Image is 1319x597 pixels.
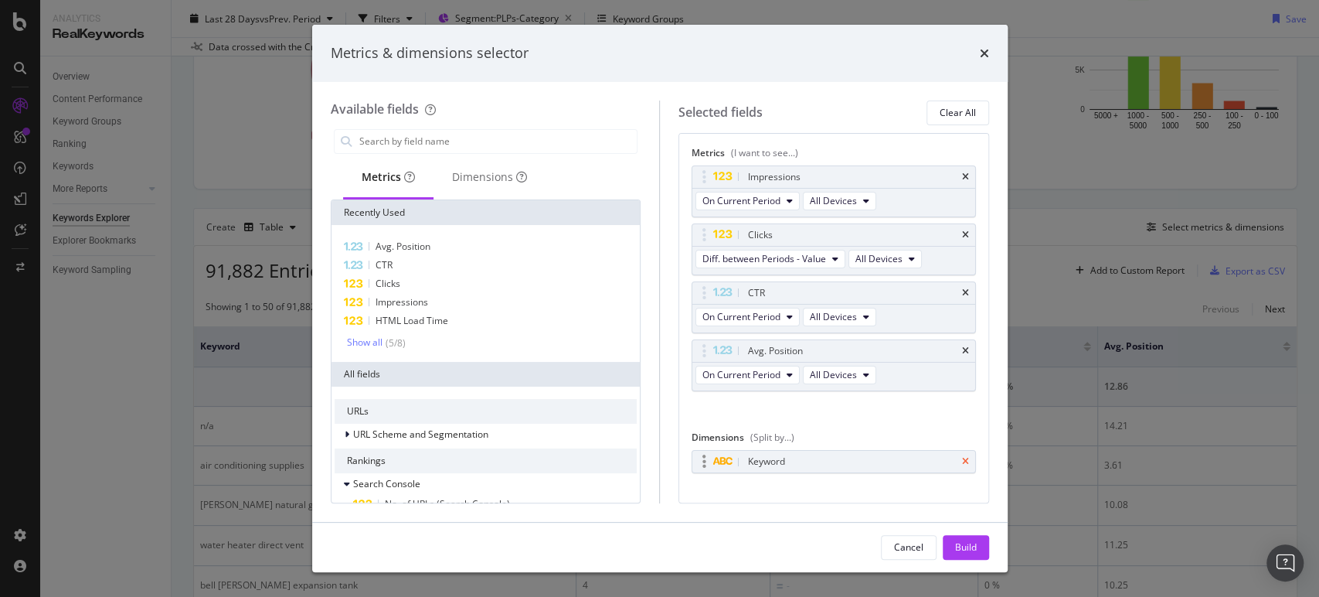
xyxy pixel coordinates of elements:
button: All Devices [803,366,876,384]
div: Selected fields [678,104,763,121]
div: CTR [748,285,765,301]
span: On Current Period [702,368,780,381]
div: Clear All [940,106,976,119]
button: On Current Period [695,308,800,326]
span: Impressions [376,295,428,309]
div: Build [955,541,977,554]
button: All Devices [803,308,876,326]
div: URLs [335,399,637,424]
span: All Devices [810,310,857,323]
button: All Devices [848,250,922,268]
button: Clear All [926,101,989,125]
div: ImpressionstimesOn Current PeriodAll Devices [692,165,976,217]
div: times [962,230,969,240]
div: Cancel [894,541,923,554]
span: On Current Period [702,194,780,207]
div: Clicks [748,227,773,243]
span: Clicks [376,277,400,290]
div: times [962,288,969,298]
input: Search by field name [358,130,637,153]
div: Metrics [692,146,976,165]
div: times [962,457,969,466]
span: Avg. Position [376,240,430,253]
div: Impressions [748,169,801,185]
span: CTR [376,258,393,271]
div: Avg. Position [748,343,803,359]
div: ( 5 / 8 ) [382,336,406,350]
div: Rankings [335,449,637,473]
div: Avg. PositiontimesOn Current PeriodAll Devices [692,339,976,391]
div: Dimensions [692,431,976,450]
span: All Devices [855,252,903,265]
div: modal [312,25,1008,572]
button: On Current Period [695,366,800,384]
div: Metrics [362,169,415,185]
div: Keywordtimes [692,450,976,473]
div: (I want to see...) [731,146,798,159]
div: Dimensions [452,169,527,185]
span: HTML Load Time [376,314,448,327]
span: Search Console [353,477,420,490]
div: All fields [331,362,641,387]
button: On Current Period [695,192,800,210]
span: All Devices [810,194,857,207]
span: URL Scheme and Segmentation [353,428,488,441]
button: Diff. between Periods - Value [695,250,845,268]
span: All Devices [810,368,857,381]
div: Recently Used [331,200,641,225]
div: Available fields [331,101,419,118]
div: Open Intercom Messenger [1266,544,1304,582]
div: Keyword [748,454,785,469]
button: All Devices [803,192,876,210]
button: Build [943,535,989,560]
div: ClickstimesDiff. between Periods - ValueAll Devices [692,223,976,275]
button: Cancel [881,535,937,560]
div: times [962,172,969,182]
span: Diff. between Periods - Value [702,252,826,265]
span: On Current Period [702,310,780,323]
div: CTRtimesOn Current PeriodAll Devices [692,281,976,333]
div: Show all [347,337,382,348]
div: times [962,346,969,356]
div: times [980,43,989,63]
div: Metrics & dimensions selector [331,43,529,63]
div: (Split by...) [750,431,794,444]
